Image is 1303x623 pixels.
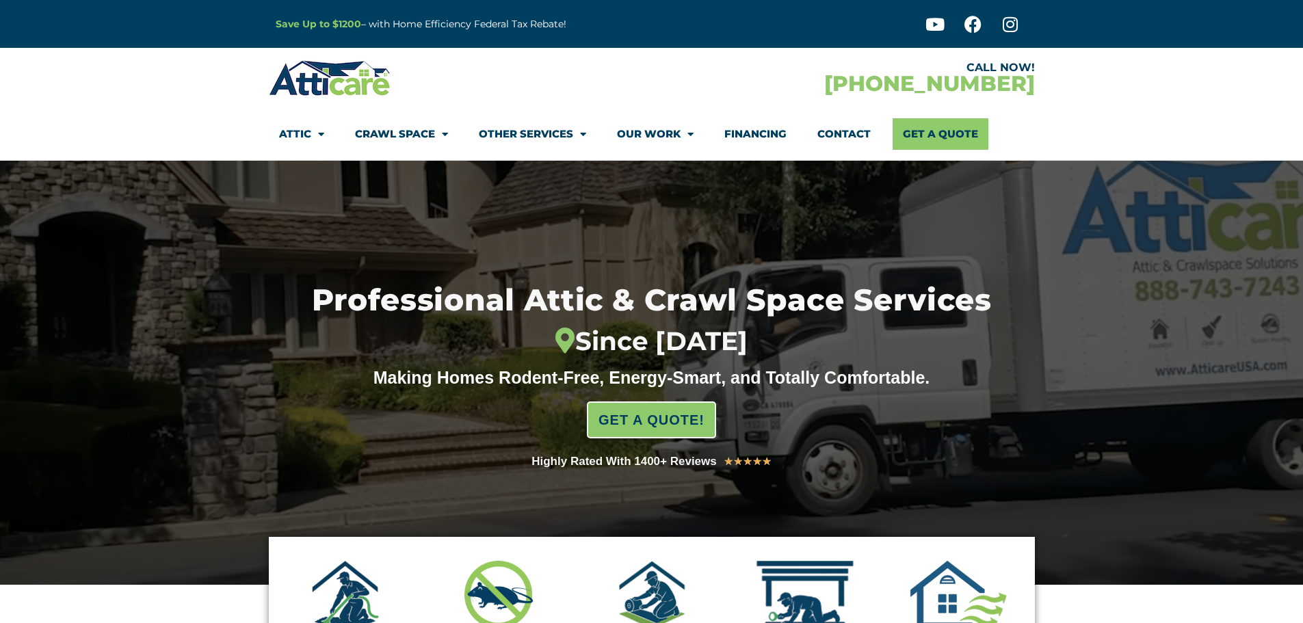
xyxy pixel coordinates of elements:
a: Crawl Space [355,118,448,150]
nav: Menu [279,118,1025,150]
a: Attic [279,118,324,150]
a: Save Up to $1200 [276,18,361,30]
a: Get A Quote [893,118,988,150]
div: CALL NOW! [652,62,1035,73]
i: ★ [733,453,743,470]
span: GET A QUOTE! [598,406,705,434]
h1: Professional Attic & Crawl Space Services [242,284,1062,356]
i: ★ [743,453,752,470]
a: Our Work [617,118,694,150]
i: ★ [724,453,733,470]
i: ★ [752,453,762,470]
a: Financing [724,118,787,150]
div: Making Homes Rodent-Free, Energy-Smart, and Totally Comfortable. [347,367,956,388]
div: Since [DATE] [242,326,1062,357]
a: GET A QUOTE! [587,401,716,438]
i: ★ [762,453,772,470]
a: Other Services [479,118,586,150]
a: Contact [817,118,871,150]
div: 5/5 [724,453,772,470]
p: – with Home Efficiency Federal Tax Rebate! [276,16,719,32]
div: Highly Rated With 1400+ Reviews [531,452,717,471]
